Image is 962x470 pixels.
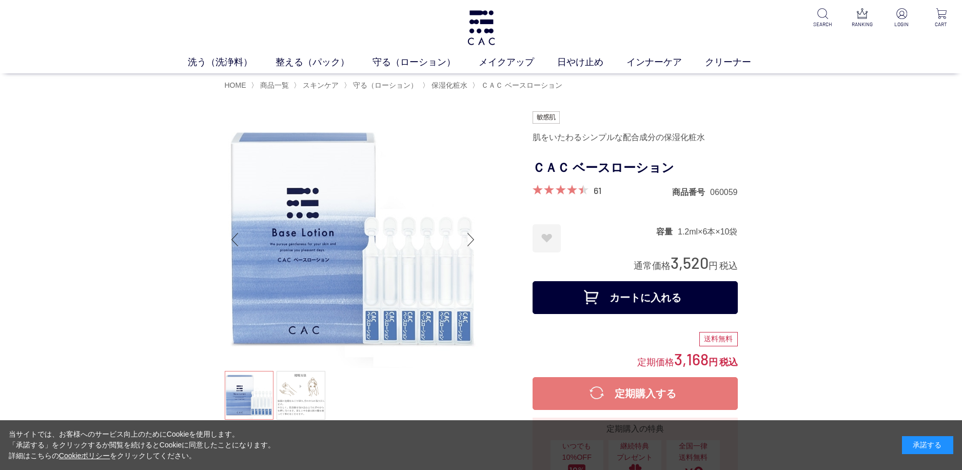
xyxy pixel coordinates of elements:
[710,187,737,198] dd: 060059
[429,81,467,89] a: 保湿化粧水
[301,81,339,89] a: スキンケア
[810,8,835,28] a: SEARCH
[533,377,738,410] button: 定期購入する
[461,219,481,260] div: Next slide
[902,436,953,454] div: 承諾する
[719,357,738,367] span: 税込
[353,81,418,89] span: 守る（ローション）
[929,21,954,28] p: CART
[594,185,601,196] a: 61
[719,261,738,271] span: 税込
[626,55,705,69] a: インナーケア
[672,187,710,198] dt: 商品番号
[258,81,289,89] a: 商品一覧
[533,156,738,180] h1: ＣＡＣ ベースローション
[479,81,562,89] a: ＣＡＣ ベースローション
[344,81,420,90] li: 〉
[810,21,835,28] p: SEARCH
[481,81,562,89] span: ＣＡＣ ベースローション
[678,226,738,237] dd: 1.2ml×6本×10袋
[225,81,246,89] a: HOME
[533,129,738,146] div: 肌をいたわるシンプルな配合成分の保湿化粧水
[705,55,774,69] a: クリーナー
[674,349,709,368] span: 3,168
[656,226,678,237] dt: 容量
[225,111,481,368] img: ＣＡＣ ベースローション
[188,55,276,69] a: 洗う（洗浄料）
[889,21,914,28] p: LOGIN
[431,81,467,89] span: 保湿化粧水
[351,81,418,89] a: 守る（ローション）
[850,8,875,28] a: RANKING
[699,332,738,346] div: 送料無料
[533,281,738,314] button: カートに入れる
[472,81,565,90] li: 〉
[9,429,276,461] div: 当サイトでは、お客様へのサービス向上のためにCookieを使用します。 「承諾する」をクリックするか閲覧を続けるとCookieに同意したことになります。 詳細はこちらの をクリックしてください。
[533,224,561,252] a: お気に入りに登録する
[251,81,291,90] li: 〉
[276,55,372,69] a: 整える（パック）
[850,21,875,28] p: RANKING
[466,10,497,45] img: logo
[709,261,718,271] span: 円
[422,81,470,90] li: 〉
[59,452,110,460] a: Cookieポリシー
[372,55,479,69] a: 守る（ローション）
[479,55,557,69] a: メイクアップ
[303,81,339,89] span: スキンケア
[889,8,914,28] a: LOGIN
[929,8,954,28] a: CART
[557,55,626,69] a: 日やけ止め
[671,253,709,272] span: 3,520
[225,219,245,260] div: Previous slide
[260,81,289,89] span: 商品一覧
[533,111,560,124] img: 敏感肌
[637,356,674,367] span: 定期価格
[709,357,718,367] span: 円
[293,81,341,90] li: 〉
[634,261,671,271] span: 通常価格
